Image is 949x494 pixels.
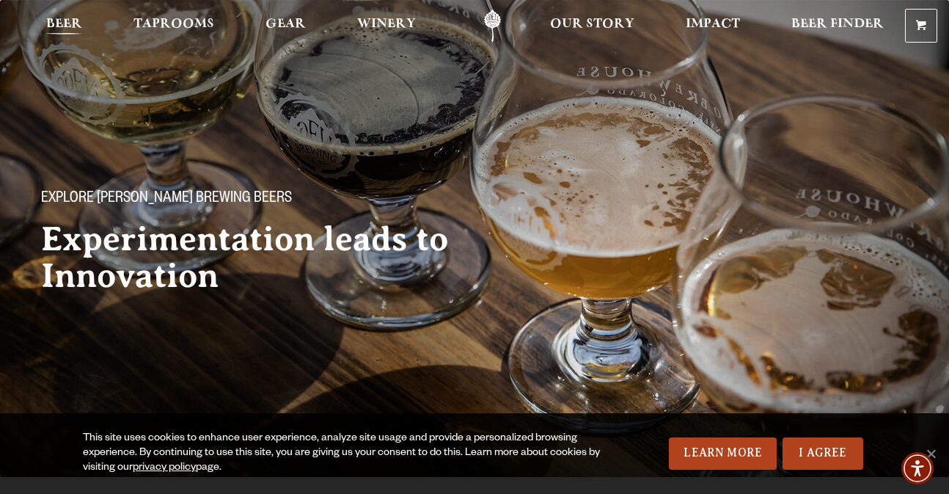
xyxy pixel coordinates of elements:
[133,18,214,30] span: Taprooms
[46,18,82,30] span: Beer
[783,437,863,470] a: I Agree
[686,18,740,30] span: Impact
[676,10,750,43] a: Impact
[124,10,224,43] a: Taprooms
[550,18,634,30] span: Our Story
[357,18,416,30] span: Winery
[133,462,196,474] a: privacy policy
[41,190,292,209] span: Explore [PERSON_NAME] Brewing Beers
[541,10,644,43] a: Our Story
[791,18,884,30] span: Beer Finder
[37,10,92,43] a: Beer
[782,10,893,43] a: Beer Finder
[83,432,608,476] div: This site uses cookies to enhance user experience, analyze site usage and provide a personalized ...
[265,18,306,30] span: Gear
[901,452,934,484] div: Accessibility Menu
[41,221,499,294] h2: Experimentation leads to Innovation
[669,437,777,470] a: Learn More
[256,10,315,43] a: Gear
[465,10,520,43] a: Odell Home
[348,10,425,43] a: Winery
